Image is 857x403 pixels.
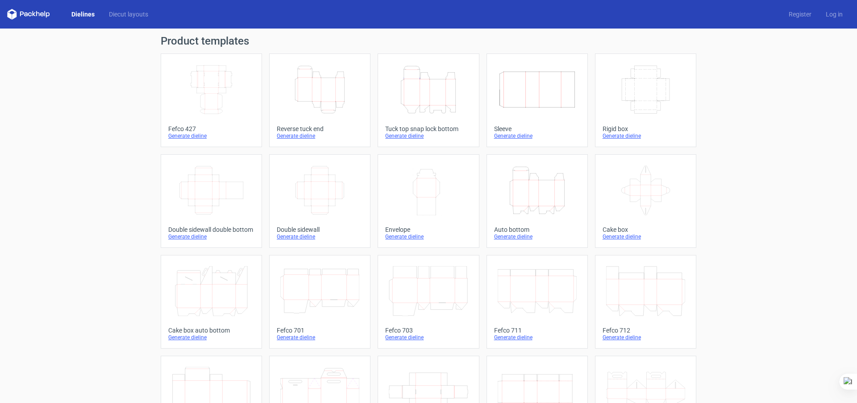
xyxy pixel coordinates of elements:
a: Cake boxGenerate dieline [595,154,696,248]
div: Fefco 703 [385,327,471,334]
a: Fefco 427Generate dieline [161,53,262,147]
div: Generate dieline [494,233,580,240]
div: Generate dieline [603,132,689,140]
div: Generate dieline [385,334,471,341]
div: Envelope [385,226,471,233]
div: Generate dieline [494,334,580,341]
div: Reverse tuck end [277,125,363,132]
div: Double sidewall double bottom [168,226,254,233]
div: Tuck top snap lock bottom [385,125,471,132]
a: Tuck top snap lock bottomGenerate dieline [378,53,479,147]
a: Fefco 701Generate dieline [269,255,370,349]
a: Log in [819,10,850,19]
div: Double sidewall [277,226,363,233]
div: Generate dieline [168,233,254,240]
div: Generate dieline [603,334,689,341]
div: Rigid box [603,125,689,132]
div: Generate dieline [277,233,363,240]
div: Generate dieline [277,132,363,140]
div: Fefco 711 [494,327,580,334]
a: EnvelopeGenerate dieline [378,154,479,248]
a: Fefco 712Generate dieline [595,255,696,349]
a: Rigid boxGenerate dieline [595,53,696,147]
a: Fefco 703Generate dieline [378,255,479,349]
a: Diecut layouts [102,10,155,19]
div: Generate dieline [603,233,689,240]
div: Fefco 427 [168,125,254,132]
div: Generate dieline [168,334,254,341]
div: Cake box [603,226,689,233]
div: Generate dieline [277,334,363,341]
div: Generate dieline [385,132,471,140]
div: Cake box auto bottom [168,327,254,334]
div: Fefco 701 [277,327,363,334]
a: Reverse tuck endGenerate dieline [269,53,370,147]
a: SleeveGenerate dieline [487,53,588,147]
a: Double sidewall double bottomGenerate dieline [161,154,262,248]
div: Generate dieline [494,132,580,140]
div: Sleeve [494,125,580,132]
a: Dielines [64,10,102,19]
div: Auto bottom [494,226,580,233]
a: Register [782,10,819,19]
div: Fefco 712 [603,327,689,334]
a: Cake box auto bottomGenerate dieline [161,255,262,349]
a: Double sidewallGenerate dieline [269,154,370,248]
h1: Product templates [161,36,696,46]
div: Generate dieline [385,233,471,240]
div: Generate dieline [168,132,254,140]
a: Auto bottomGenerate dieline [487,154,588,248]
a: Fefco 711Generate dieline [487,255,588,349]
